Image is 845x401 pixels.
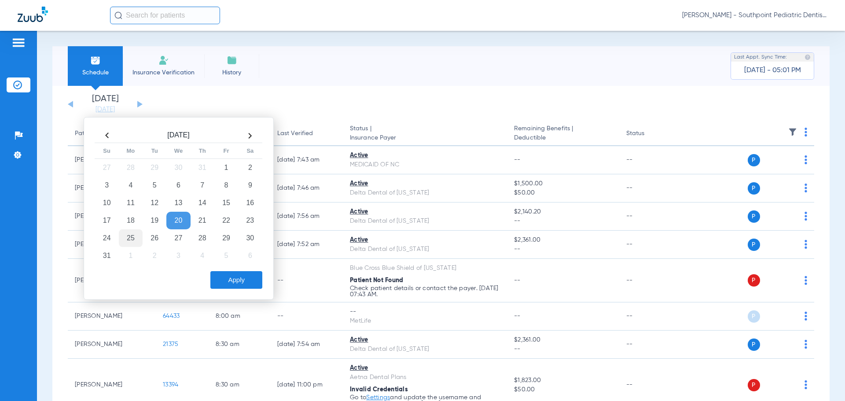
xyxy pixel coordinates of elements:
[748,154,760,166] span: P
[350,133,500,143] span: Insurance Payer
[350,277,403,283] span: Patient Not Found
[748,210,760,223] span: P
[75,129,114,138] div: Patient Name
[805,276,807,285] img: group-dot-blue.svg
[514,345,612,354] span: --
[350,217,500,226] div: Delta Dental of [US_STATE]
[270,331,343,359] td: [DATE] 7:54 AM
[350,151,500,160] div: Active
[748,310,760,323] span: P
[270,174,343,202] td: [DATE] 7:46 AM
[514,277,521,283] span: --
[79,95,132,114] li: [DATE]
[158,55,169,66] img: Manual Insurance Verification
[619,231,679,259] td: --
[788,128,797,136] img: filter.svg
[350,307,500,316] div: --
[514,385,612,394] span: $50.00
[619,331,679,359] td: --
[350,316,500,326] div: MetLife
[79,105,132,114] a: [DATE]
[350,188,500,198] div: Delta Dental of [US_STATE]
[350,386,408,393] span: Invalid Credentials
[350,235,500,245] div: Active
[514,217,612,226] span: --
[748,338,760,351] span: P
[805,184,807,192] img: group-dot-blue.svg
[350,364,500,373] div: Active
[277,129,313,138] div: Last Verified
[619,146,679,174] td: --
[163,341,178,347] span: 21375
[350,179,500,188] div: Active
[682,11,827,20] span: [PERSON_NAME] - Southpoint Pediatric Dentistry
[350,160,500,169] div: MEDICAID OF NC
[211,68,253,77] span: History
[350,285,500,298] p: Check patient details or contact the payer. [DATE] 07:43 AM.
[744,66,801,75] span: [DATE] - 05:01 PM
[270,259,343,302] td: --
[805,128,807,136] img: group-dot-blue.svg
[805,312,807,320] img: group-dot-blue.svg
[163,313,180,319] span: 64433
[350,335,500,345] div: Active
[514,313,521,319] span: --
[805,340,807,349] img: group-dot-blue.svg
[350,207,500,217] div: Active
[514,179,612,188] span: $1,500.00
[748,274,760,287] span: P
[619,121,679,146] th: Status
[350,373,500,382] div: Aetna Dental Plans
[805,54,811,60] img: last sync help info
[619,202,679,231] td: --
[110,7,220,24] input: Search for patients
[734,53,787,62] span: Last Appt. Sync Time:
[350,264,500,273] div: Blue Cross Blue Shield of [US_STATE]
[11,37,26,48] img: hamburger-icon
[227,55,237,66] img: History
[343,121,507,146] th: Status |
[514,157,521,163] span: --
[748,182,760,195] span: P
[74,68,116,77] span: Schedule
[514,376,612,385] span: $1,823.00
[805,240,807,249] img: group-dot-blue.svg
[68,302,156,331] td: [PERSON_NAME]
[129,68,198,77] span: Insurance Verification
[619,259,679,302] td: --
[163,382,178,388] span: 13394
[68,331,156,359] td: [PERSON_NAME]
[18,7,48,22] img: Zuub Logo
[748,379,760,391] span: P
[114,11,122,19] img: Search Icon
[801,359,845,401] iframe: Chat Widget
[277,129,336,138] div: Last Verified
[270,302,343,331] td: --
[748,239,760,251] span: P
[514,245,612,254] span: --
[619,174,679,202] td: --
[350,245,500,254] div: Delta Dental of [US_STATE]
[619,302,679,331] td: --
[507,121,619,146] th: Remaining Benefits |
[366,394,390,401] a: Settings
[350,345,500,354] div: Delta Dental of [US_STATE]
[514,207,612,217] span: $2,140.20
[270,231,343,259] td: [DATE] 7:52 AM
[210,271,262,289] button: Apply
[209,302,270,331] td: 8:00 AM
[209,331,270,359] td: 8:30 AM
[805,155,807,164] img: group-dot-blue.svg
[514,335,612,345] span: $2,361.00
[90,55,101,66] img: Schedule
[119,129,238,143] th: [DATE]
[75,129,149,138] div: Patient Name
[805,212,807,221] img: group-dot-blue.svg
[270,202,343,231] td: [DATE] 7:56 AM
[514,133,612,143] span: Deductible
[514,235,612,245] span: $2,361.00
[270,146,343,174] td: [DATE] 7:43 AM
[514,188,612,198] span: $50.00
